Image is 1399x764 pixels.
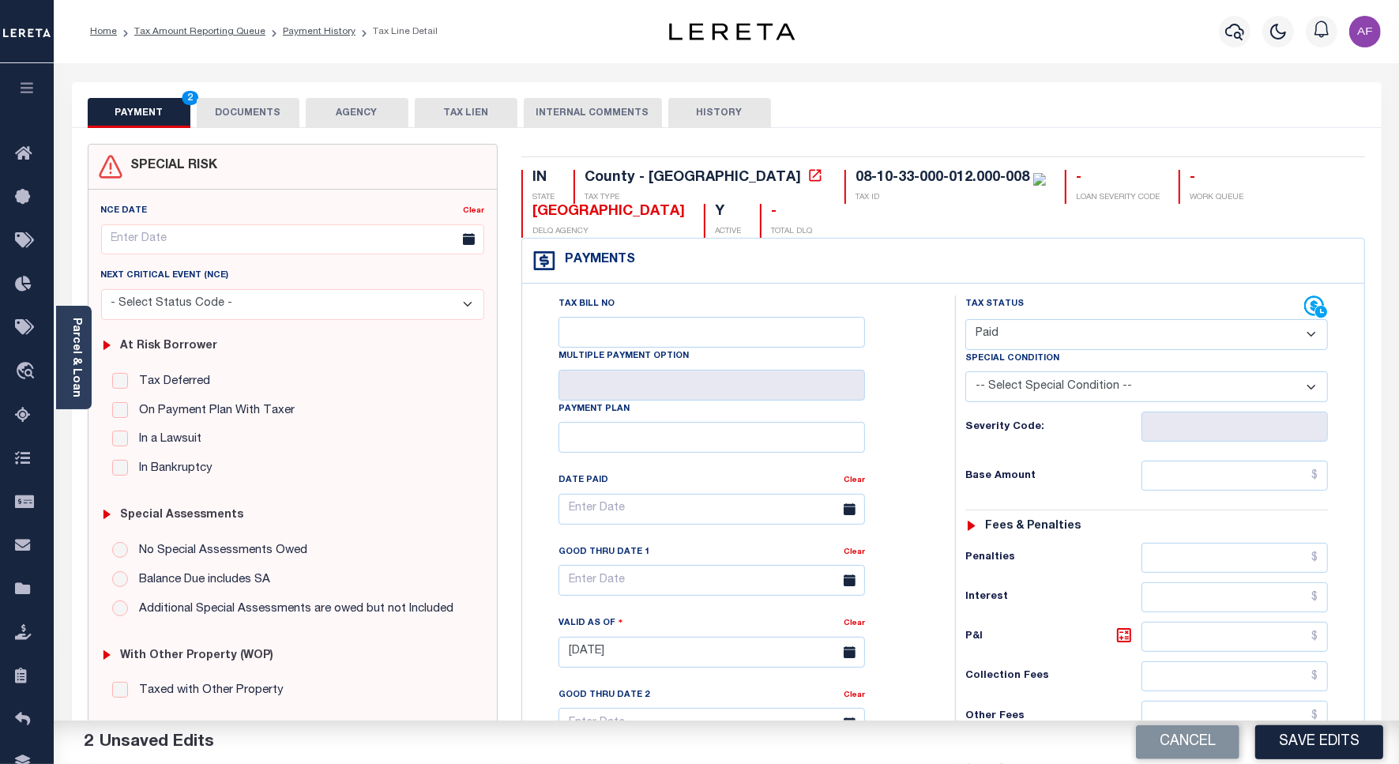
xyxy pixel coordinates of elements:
label: In Bankruptcy [131,460,212,478]
a: Clear [844,691,865,699]
input: $ [1141,701,1328,731]
h6: Base Amount [965,470,1141,483]
a: Payment History [283,27,355,36]
img: check-icon-green.svg [1033,173,1046,186]
p: ACTIVE [715,226,741,238]
h6: Penalties [965,551,1141,564]
input: Enter Date [558,637,865,668]
i: travel_explore [15,362,40,382]
button: TAX LIEN [415,98,517,128]
label: Date Paid [558,474,608,487]
h6: Collection Fees [965,670,1141,683]
input: $ [1141,543,1328,573]
label: Next Critical Event (NCE) [101,269,229,283]
p: DELQ AGENCY [532,226,685,238]
p: TAX TYPE [585,192,825,204]
h4: Payments [557,253,635,268]
p: TAX ID [856,192,1046,204]
h4: SPECIAL RISK [123,159,218,174]
label: Taxed with Other Property [131,682,284,700]
div: - [1076,170,1160,187]
input: Enter Date [558,565,865,596]
span: Unsaved Edits [100,734,214,751]
a: Clear [463,207,484,215]
label: Tax Deferred [131,373,210,391]
div: [GEOGRAPHIC_DATA] [532,204,685,221]
li: Tax Line Detail [355,24,438,39]
label: Good Thru Date 1 [558,546,649,559]
input: Enter Date [101,224,484,255]
label: No Special Assessments Owed [131,542,307,560]
label: In a Lawsuit [131,431,201,449]
h6: Severity Code: [965,421,1141,434]
input: Enter Date [558,708,865,739]
label: Multiple Payment Option [558,350,689,363]
span: 2 [84,734,93,751]
span: 2 [182,91,198,105]
h6: Interest [965,591,1141,604]
label: Good Thru Date 2 [558,689,649,702]
h6: Fees & Penalties [985,520,1081,533]
button: HISTORY [668,98,771,128]
div: Y [715,204,741,221]
h6: with Other Property (WOP) [120,649,273,663]
h6: At Risk Borrower [120,340,217,353]
label: Balance Due includes SA [131,571,270,589]
label: Tax Status [965,298,1024,311]
a: Parcel & Loan [70,318,81,397]
label: On Payment Plan With Taxer [131,402,295,420]
button: Save Edits [1255,725,1383,759]
input: $ [1141,582,1328,612]
p: WORK QUEUE [1190,192,1243,204]
div: - [771,204,812,221]
div: - [1190,170,1243,187]
button: AGENCY [306,98,408,128]
p: LOAN SEVERITY CODE [1076,192,1160,204]
button: PAYMENT [88,98,190,128]
a: Home [90,27,117,36]
h6: P&I [965,626,1141,648]
button: Cancel [1136,725,1239,759]
label: Payment Plan [558,403,630,416]
button: DOCUMENTS [197,98,299,128]
p: STATE [532,192,555,204]
h6: Other Fees [965,710,1141,723]
img: logo-dark.svg [669,23,795,40]
input: Enter Date [558,494,865,525]
button: INTERNAL COMMENTS [524,98,662,128]
a: Clear [844,548,865,556]
input: $ [1141,661,1328,691]
div: 08-10-33-000-012.000-008 [856,171,1029,185]
p: TOTAL DLQ [771,226,812,238]
img: svg+xml;base64,PHN2ZyB4bWxucz0iaHR0cDovL3d3dy53My5vcmcvMjAwMC9zdmciIHBvaW50ZXItZXZlbnRzPSJub25lIi... [1349,16,1381,47]
label: Tax Bill No [558,298,615,311]
label: Additional Special Assessments are owed but not Included [131,600,453,619]
label: NCE Date [101,205,148,218]
label: Special Condition [965,352,1059,366]
a: Clear [844,619,865,627]
a: Clear [844,476,865,484]
div: County - [GEOGRAPHIC_DATA] [585,171,801,185]
a: Tax Amount Reporting Queue [134,27,265,36]
h6: Special Assessments [120,509,243,522]
div: IN [532,170,555,187]
input: $ [1141,461,1328,491]
input: $ [1141,622,1328,652]
label: Valid as Of [558,615,623,630]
